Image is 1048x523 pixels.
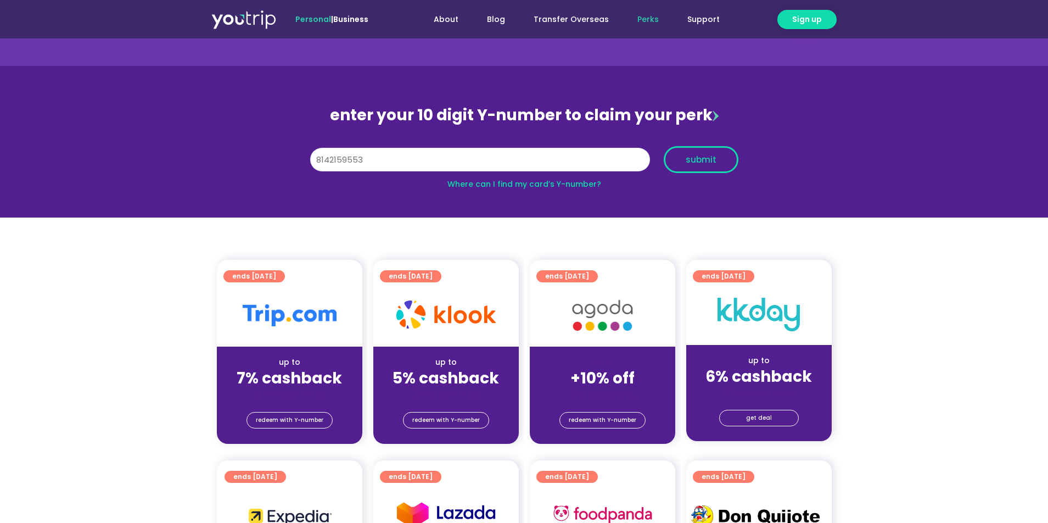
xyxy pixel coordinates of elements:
span: | [295,14,368,25]
div: (for stays only) [226,388,354,400]
a: Sign up [777,10,837,29]
a: ends [DATE] [380,270,441,282]
div: up to [382,357,510,368]
strong: 7% cashback [237,368,342,389]
a: ends [DATE] [536,471,598,483]
span: ends [DATE] [702,270,746,282]
span: ends [DATE] [702,471,746,483]
span: up to [592,357,613,368]
span: ends [DATE] [389,270,433,282]
a: Support [673,9,734,30]
span: ends [DATE] [545,471,589,483]
strong: 6% cashback [705,366,812,387]
span: redeem with Y-number [256,413,323,428]
a: Where can I find my card’s Y-number? [447,179,601,190]
a: redeem with Y-number [403,412,489,429]
a: About [419,9,473,30]
a: get deal [719,410,799,426]
strong: 5% cashback [393,368,499,389]
span: redeem with Y-number [412,413,480,428]
span: get deal [746,410,772,426]
div: (for stays only) [382,388,510,400]
div: (for stays only) [539,388,666,400]
span: ends [DATE] [389,471,433,483]
a: Blog [473,9,519,30]
a: Business [333,14,368,25]
a: ends [DATE] [693,471,754,483]
a: Transfer Overseas [519,9,623,30]
button: submit [664,146,738,173]
span: submit [686,155,716,164]
a: ends [DATE] [693,270,754,282]
div: enter your 10 digit Y-number to claim your perk [305,101,744,130]
a: ends [DATE] [223,270,285,282]
a: redeem with Y-number [246,412,333,429]
span: redeem with Y-number [569,413,636,428]
a: redeem with Y-number [559,412,646,429]
span: Sign up [792,14,822,25]
div: up to [226,357,354,368]
form: Y Number [310,146,738,181]
input: 10 digit Y-number (e.g. 8123456789) [310,148,650,172]
a: ends [DATE] [536,270,598,282]
nav: Menu [398,9,734,30]
div: (for stays only) [695,387,823,398]
span: ends [DATE] [545,270,589,282]
a: Perks [623,9,673,30]
span: ends [DATE] [232,270,276,282]
span: Personal [295,14,331,25]
span: ends [DATE] [233,471,277,483]
a: ends [DATE] [225,471,286,483]
a: ends [DATE] [380,471,441,483]
div: up to [695,355,823,366]
strong: +10% off [570,368,635,389]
